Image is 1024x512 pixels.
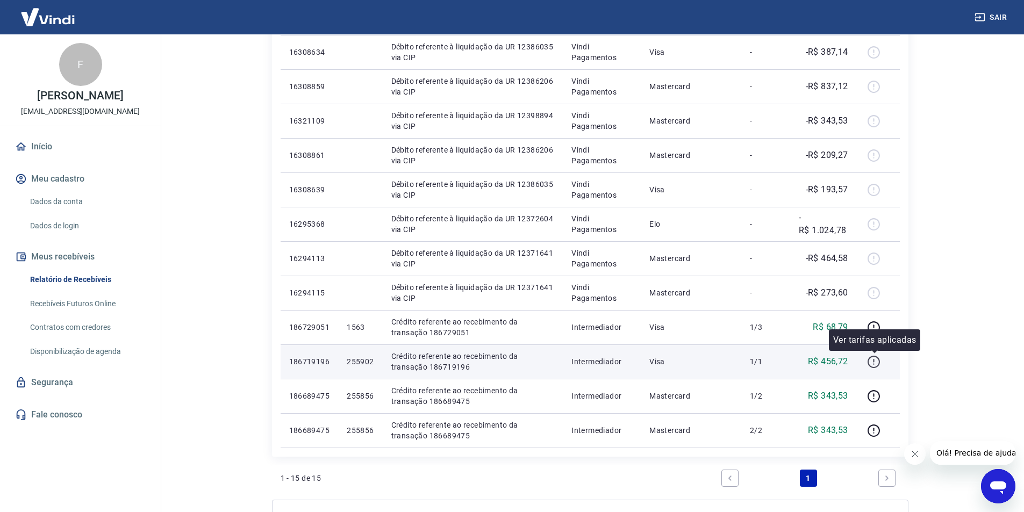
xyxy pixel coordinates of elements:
[37,90,123,102] p: [PERSON_NAME]
[571,110,632,132] p: Vindi Pagamentos
[799,211,848,237] p: -R$ 1.024,78
[649,287,733,298] p: Mastercard
[649,184,733,195] p: Visa
[26,341,148,363] a: Disponibilização de agenda
[878,470,896,487] a: Next page
[13,1,83,33] img: Vindi
[808,355,848,368] p: R$ 456,72
[391,351,555,372] p: Crédito referente ao recebimento da transação 186719196
[750,184,782,195] p: -
[750,425,782,436] p: 2/2
[281,473,321,484] p: 1 - 15 de 15
[391,316,555,338] p: Crédito referente ao recebimento da transação 186729051
[833,334,916,347] p: Ver tarifas aplicadas
[904,443,926,465] iframe: Fechar mensagem
[649,116,733,126] p: Mastercard
[571,282,632,304] p: Vindi Pagamentos
[26,269,148,291] a: Relatório de Recebíveis
[6,8,90,16] span: Olá! Precisa de ajuda?
[981,469,1015,503] iframe: Botão para abrir a janela de mensagens
[750,150,782,161] p: -
[391,41,555,63] p: Débito referente à liquidação da UR 12386035 via CIP
[806,114,848,127] p: -R$ 343,53
[391,110,555,132] p: Débito referente à liquidação da UR 12398894 via CIP
[571,248,632,269] p: Vindi Pagamentos
[13,403,148,427] a: Fale conosco
[649,81,733,92] p: Mastercard
[289,81,330,92] p: 16308859
[750,356,782,367] p: 1/1
[571,145,632,166] p: Vindi Pagamentos
[649,219,733,229] p: Elo
[391,282,555,304] p: Débito referente à liquidação da UR 12371641 via CIP
[289,253,330,264] p: 16294113
[21,106,140,117] p: [EMAIL_ADDRESS][DOMAIN_NAME]
[13,135,148,158] a: Início
[813,321,848,334] p: R$ 68,79
[571,179,632,200] p: Vindi Pagamentos
[391,179,555,200] p: Débito referente à liquidação da UR 12386035 via CIP
[721,470,739,487] a: Previous page
[717,465,900,491] ul: Pagination
[750,116,782,126] p: -
[289,356,330,367] p: 186719196
[972,8,1011,27] button: Sair
[808,390,848,402] p: R$ 343,53
[13,245,148,269] button: Meus recebíveis
[800,470,817,487] a: Page 1 is your current page
[391,76,555,97] p: Débito referente à liquidação da UR 12386206 via CIP
[571,425,632,436] p: Intermediador
[649,425,733,436] p: Mastercard
[289,150,330,161] p: 16308861
[571,41,632,63] p: Vindi Pagamentos
[750,47,782,57] p: -
[571,356,632,367] p: Intermediador
[347,356,374,367] p: 255902
[289,425,330,436] p: 186689475
[806,286,848,299] p: -R$ 273,60
[391,248,555,269] p: Débito referente à liquidação da UR 12371641 via CIP
[26,215,148,237] a: Dados de login
[571,391,632,401] p: Intermediador
[289,116,330,126] p: 16321109
[391,385,555,407] p: Crédito referente ao recebimento da transação 186689475
[26,316,148,338] a: Contratos com credores
[806,183,848,196] p: -R$ 193,57
[649,322,733,333] p: Visa
[289,322,330,333] p: 186729051
[649,356,733,367] p: Visa
[806,80,848,93] p: -R$ 837,12
[750,287,782,298] p: -
[808,424,848,437] p: R$ 343,53
[391,420,555,441] p: Crédito referente ao recebimento da transação 186689475
[347,322,374,333] p: 1563
[649,391,733,401] p: Mastercard
[806,252,848,265] p: -R$ 464,58
[13,167,148,191] button: Meu cadastro
[347,425,374,436] p: 255856
[59,43,102,86] div: F
[26,191,148,213] a: Dados da conta
[289,287,330,298] p: 16294115
[571,76,632,97] p: Vindi Pagamentos
[391,213,555,235] p: Débito referente à liquidação da UR 12372604 via CIP
[750,322,782,333] p: 1/3
[750,81,782,92] p: -
[806,46,848,59] p: -R$ 387,14
[391,145,555,166] p: Débito referente à liquidação da UR 12386206 via CIP
[289,47,330,57] p: 16308634
[750,391,782,401] p: 1/2
[571,322,632,333] p: Intermediador
[289,391,330,401] p: 186689475
[649,150,733,161] p: Mastercard
[289,219,330,229] p: 16295368
[649,47,733,57] p: Visa
[347,391,374,401] p: 255856
[571,213,632,235] p: Vindi Pagamentos
[930,441,1015,465] iframe: Mensagem da empresa
[806,149,848,162] p: -R$ 209,27
[649,253,733,264] p: Mastercard
[13,371,148,394] a: Segurança
[26,293,148,315] a: Recebíveis Futuros Online
[289,184,330,195] p: 16308639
